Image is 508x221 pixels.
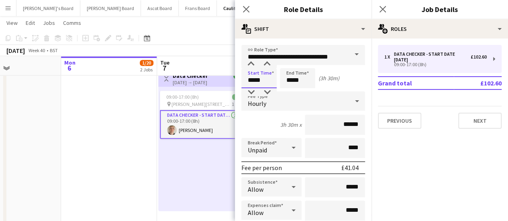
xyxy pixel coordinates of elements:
[378,113,421,129] button: Previous
[241,164,282,172] div: Fee per person
[371,19,508,39] div: Roles
[458,113,502,129] button: Next
[43,19,55,26] span: Jobs
[160,110,250,139] app-card-role: DATA CHECKER - START DATE [DATE]1/109:00-17:00 (8h)[PERSON_NAME]
[318,75,339,82] div: (3h 30m)
[64,59,75,66] span: Mon
[16,0,80,16] button: [PERSON_NAME]'s Board
[171,101,232,107] span: [PERSON_NAME][STREET_ADDRESS][PERSON_NAME][PERSON_NAME]
[471,54,487,60] div: £102.60
[60,18,84,28] a: Comms
[140,67,153,73] div: 2 Jobs
[63,63,75,73] span: 6
[140,60,153,66] span: 1/20
[235,4,371,14] h3: Role Details
[235,19,371,39] div: Shift
[384,63,487,67] div: 09:00-17:00 (8h)
[384,54,394,60] div: 1 x
[63,19,81,26] span: Comms
[173,72,208,79] h3: Data Checker
[26,19,35,26] span: Edit
[232,101,243,107] span: 1 Role
[160,59,169,66] span: Tue
[6,19,18,26] span: View
[22,18,38,28] a: Edit
[27,47,47,53] span: Week 40
[40,18,58,28] a: Jobs
[166,94,199,100] span: 09:00-17:00 (8h)
[232,94,243,100] span: 1/1
[160,91,250,139] app-job-card: 09:00-17:00 (8h)1/1 [PERSON_NAME][STREET_ADDRESS][PERSON_NAME][PERSON_NAME]1 RoleDATA CHECKER - S...
[248,209,263,217] span: Allow
[371,4,508,14] h3: Job Details
[378,77,454,89] td: Grand total
[6,47,25,55] div: [DATE]
[248,185,263,193] span: Allow
[233,73,249,79] span: 34/34
[159,63,169,73] span: 7
[280,121,302,128] div: 3h 30m x
[394,51,471,63] div: DATA CHECKER - START DATE [DATE]
[454,77,502,89] td: £102.60
[3,18,21,28] a: View
[50,47,58,53] div: BST
[248,146,267,154] span: Unpaid
[179,0,217,16] button: Frans Board
[141,0,179,16] button: Ascot Board
[80,0,141,16] button: [PERSON_NAME] Board
[217,0,267,16] button: Cauliflower Cards
[248,99,266,107] span: Hourly
[341,164,359,172] div: £41.04
[173,79,208,85] div: [DATE] → [DATE]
